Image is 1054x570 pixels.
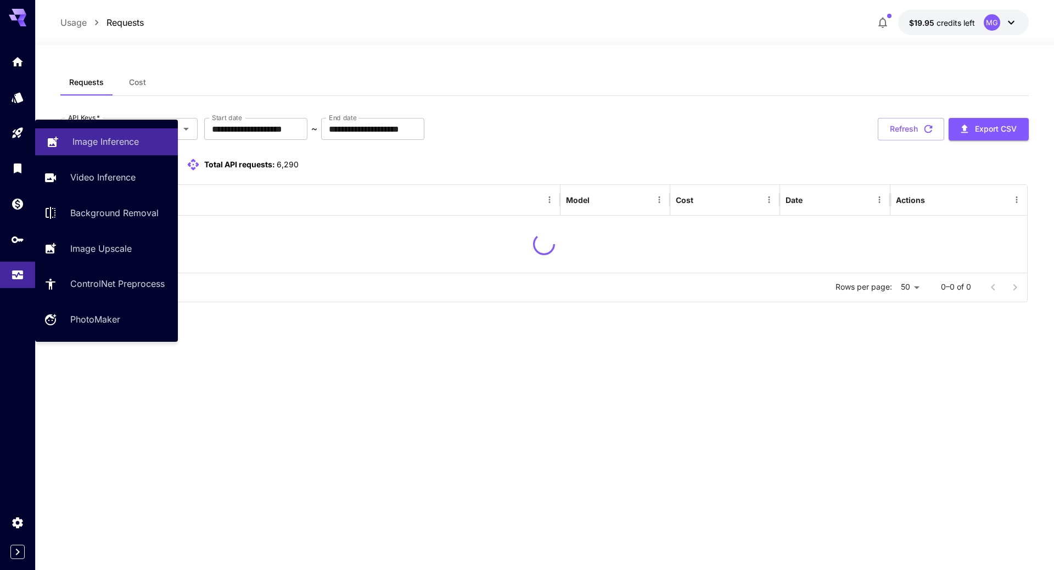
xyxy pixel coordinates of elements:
[69,77,104,87] span: Requests
[70,206,159,219] p: Background Removal
[676,195,693,205] div: Cost
[566,195,590,205] div: Model
[35,128,178,155] a: Image Inference
[11,197,24,211] div: Wallet
[786,195,803,205] div: Date
[984,14,1000,31] div: MG
[11,126,24,140] div: Playground
[896,195,925,205] div: Actions
[60,16,144,29] nav: breadcrumb
[694,192,710,207] button: Sort
[937,18,975,27] span: credits left
[129,77,146,87] span: Cost
[761,192,777,207] button: Menu
[1009,192,1024,207] button: Menu
[204,160,275,169] span: Total API requests:
[11,91,24,104] div: Models
[11,264,24,278] div: Usage
[11,161,24,175] div: Library
[70,313,120,326] p: PhotoMaker
[212,113,242,122] label: Start date
[178,121,194,137] button: Open
[106,16,144,29] p: Requests
[878,118,944,140] button: Refresh
[949,118,1029,140] button: Export CSV
[70,277,165,290] p: ControlNet Preprocess
[35,270,178,297] a: ControlNet Preprocess
[72,135,139,148] p: Image Inference
[11,516,24,529] div: Settings
[909,18,937,27] span: $19.95
[35,306,178,333] a: PhotoMaker
[70,242,132,255] p: Image Upscale
[542,192,557,207] button: Menu
[898,10,1029,35] button: $19.9529
[68,113,100,122] label: API Keys
[872,192,887,207] button: Menu
[11,55,24,69] div: Home
[35,235,178,262] a: Image Upscale
[11,233,24,246] div: API Keys
[10,545,25,559] button: Expand sidebar
[70,171,136,184] p: Video Inference
[311,122,317,136] p: ~
[836,281,892,292] p: Rows per page:
[60,16,87,29] p: Usage
[35,200,178,227] a: Background Removal
[652,192,667,207] button: Menu
[329,113,356,122] label: End date
[941,281,971,292] p: 0–0 of 0
[591,192,606,207] button: Sort
[804,192,819,207] button: Sort
[35,164,178,191] a: Video Inference
[277,160,299,169] span: 6,290
[896,279,923,295] div: 50
[909,17,975,29] div: $19.9529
